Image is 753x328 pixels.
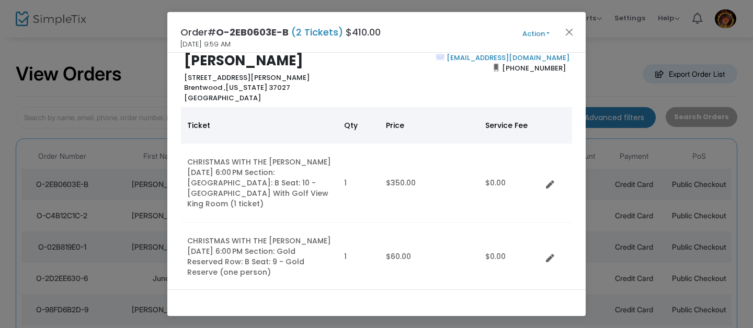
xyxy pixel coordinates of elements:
[499,60,569,76] span: [PHONE_NUMBER]
[505,28,567,40] button: Action
[380,107,479,144] th: Price
[338,222,380,291] td: 1
[380,144,479,222] td: $350.00
[181,107,338,144] th: Ticket
[479,222,542,291] td: $0.00
[563,25,576,39] button: Close
[479,144,542,222] td: $0.00
[216,26,289,39] span: O-2EB0603E-B
[444,53,569,63] a: [EMAIL_ADDRESS][DOMAIN_NAME]
[180,39,231,50] span: [DATE] 9:59 AM
[181,107,572,291] div: Data table
[338,144,380,222] td: 1
[338,107,380,144] th: Qty
[380,222,479,291] td: $60.00
[289,26,346,39] span: (2 Tickets)
[479,107,542,144] th: Service Fee
[184,83,225,92] span: Brentwood ,
[181,144,338,222] td: CHRISTMAS WITH THE [PERSON_NAME] [DATE] 6:00 PM Section: [GEOGRAPHIC_DATA]: B Seat: 10 - [GEOGRAP...
[181,222,338,291] td: CHRISTMAS WITH THE [PERSON_NAME] [DATE] 6:00 PM Section: Gold Reserved Row: B Seat: 9 - Gold Rese...
[184,73,310,103] b: [STREET_ADDRESS][PERSON_NAME] [US_STATE] 37027 [GEOGRAPHIC_DATA]
[180,25,381,39] h4: Order# $410.00
[184,51,303,70] b: [PERSON_NAME]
